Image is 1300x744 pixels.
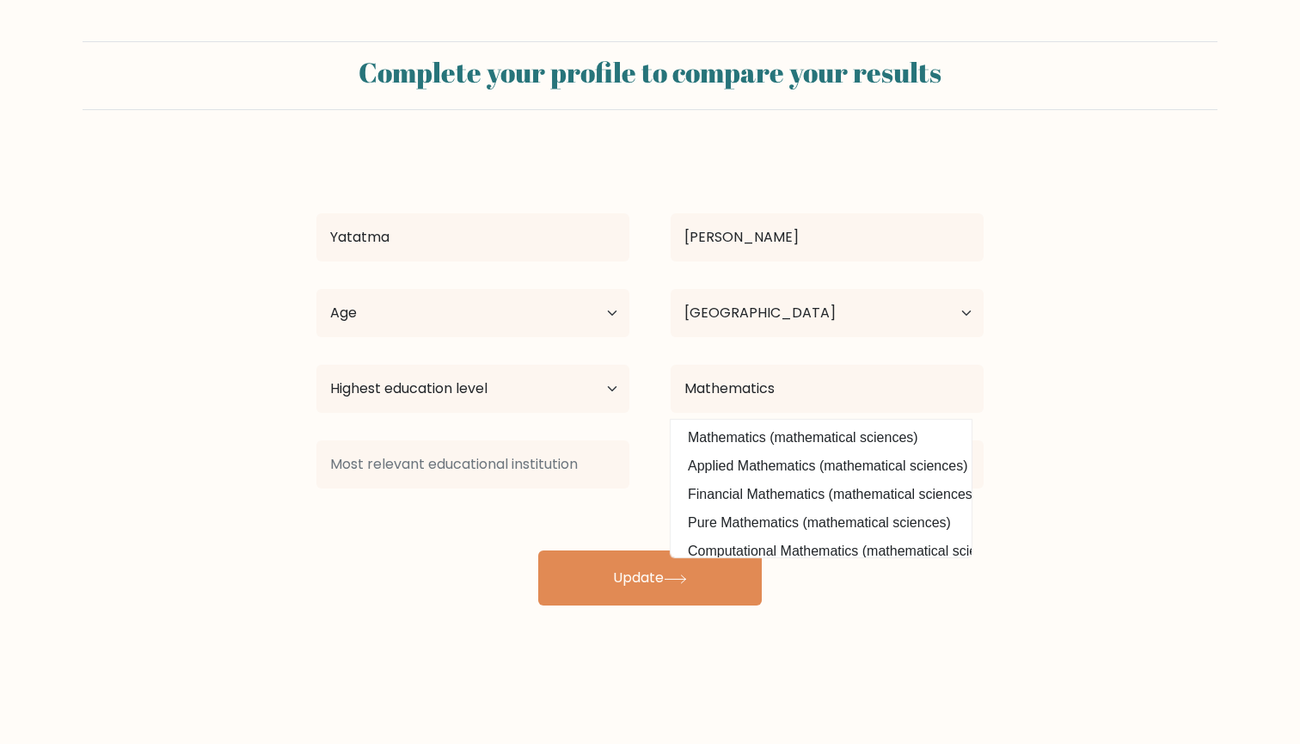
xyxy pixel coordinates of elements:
[316,440,629,489] input: Most relevant educational institution
[93,56,1207,89] h2: Complete your profile to compare your results
[675,509,967,537] option: Pure Mathematics (mathematical sciences)
[675,452,967,480] option: Applied Mathematics (mathematical sciences)
[538,550,762,606] button: Update
[671,365,984,413] input: What did you study?
[675,481,967,508] option: Financial Mathematics (mathematical sciences)
[671,213,984,261] input: Last name
[316,213,629,261] input: First name
[675,424,967,452] option: Mathematics (mathematical sciences)
[675,538,967,565] option: Computational Mathematics (mathematical sciences)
